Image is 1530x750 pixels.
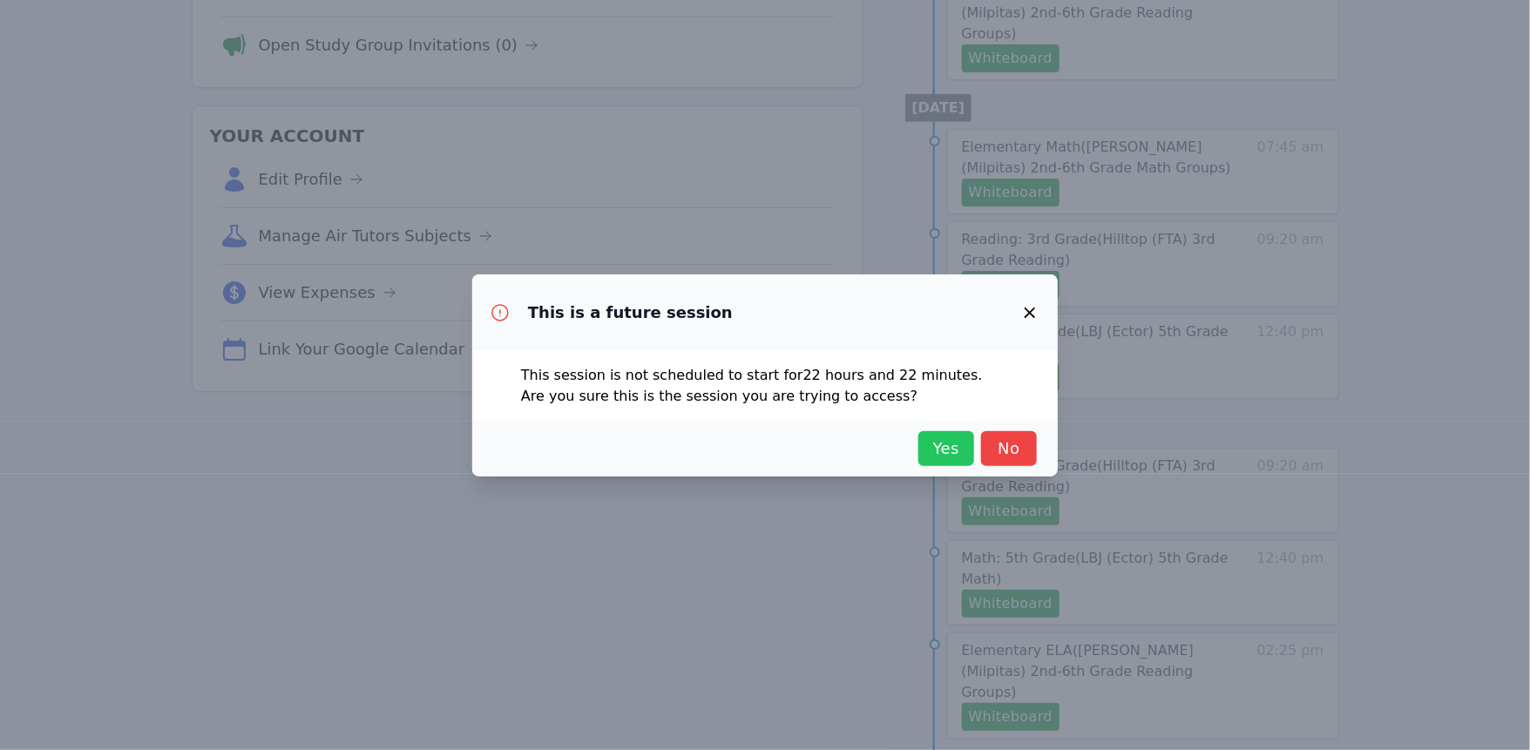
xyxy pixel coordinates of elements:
p: This session is not scheduled to start for 22 hours and 22 minutes . Are you sure this is the ses... [521,365,1009,407]
h3: This is a future session [528,302,733,323]
button: Yes [918,431,974,466]
span: Yes [927,436,965,461]
span: No [990,436,1028,461]
button: No [981,431,1037,466]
